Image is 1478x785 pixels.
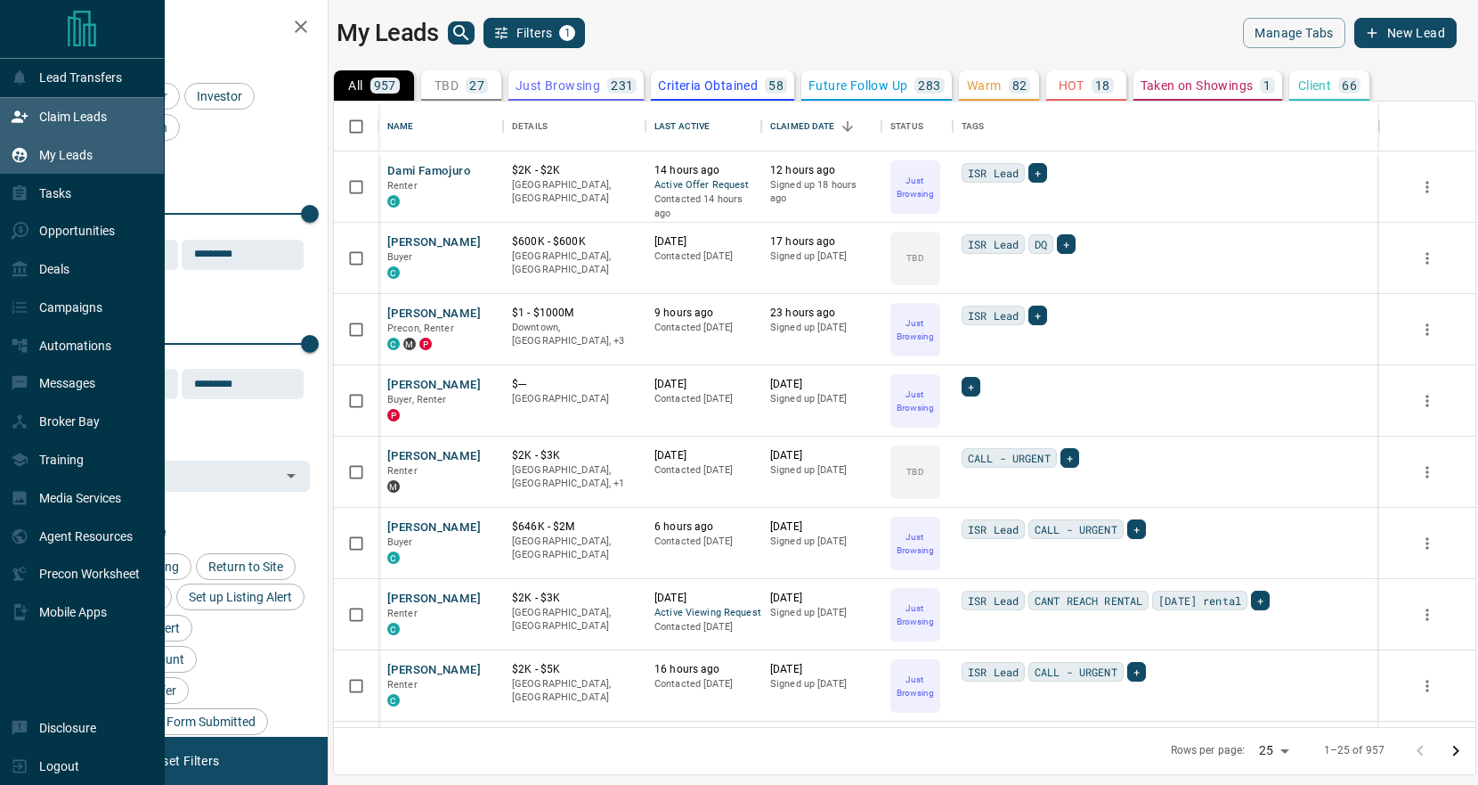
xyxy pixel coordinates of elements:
span: + [1063,235,1069,253]
div: Claimed Date [770,102,835,151]
div: + [1127,662,1146,682]
p: [GEOGRAPHIC_DATA], [GEOGRAPHIC_DATA] [512,677,637,705]
div: condos.ca [387,266,400,279]
p: [GEOGRAPHIC_DATA], [GEOGRAPHIC_DATA] [512,606,637,634]
p: HOT [1059,79,1084,92]
p: $2K - $3K [512,591,637,606]
span: 1 [561,27,573,39]
p: $2K - $3K [512,448,637,463]
p: [GEOGRAPHIC_DATA], [GEOGRAPHIC_DATA] [512,535,637,562]
div: Status [890,102,923,151]
div: Details [503,102,646,151]
p: Just Browsing [892,673,938,699]
p: [DATE] [654,448,752,463]
button: [PERSON_NAME] [387,234,481,251]
p: Client [1298,79,1331,92]
span: DQ [1035,235,1047,253]
p: [DATE] [770,591,873,606]
p: Signed up [DATE] [770,677,873,691]
p: $2K - $5K [512,662,637,677]
span: + [1035,307,1041,324]
span: Buyer, Renter [387,394,447,405]
button: Dami Famojuro [387,163,471,180]
p: All [348,79,362,92]
p: 12 hours ago [770,163,873,178]
span: + [1257,592,1263,609]
span: Renter [387,180,418,192]
button: more [1414,174,1441,200]
div: condos.ca [387,338,400,350]
button: [PERSON_NAME] [387,519,481,536]
span: CALL - URGENT [968,449,1051,467]
p: TBD [434,79,459,92]
div: + [1057,234,1076,254]
button: [PERSON_NAME] [387,662,481,679]
span: ISR Lead [968,164,1019,182]
button: more [1414,530,1441,557]
p: $646K - $2M [512,519,637,535]
p: Just Browsing [892,316,938,343]
span: + [1133,663,1140,681]
p: [DATE] [770,377,873,392]
p: Toronto [512,463,637,491]
p: Rows per page: [1171,743,1246,758]
div: + [1028,306,1047,325]
p: $600K - $600K [512,234,637,249]
h2: Filters [57,18,310,39]
button: more [1414,601,1441,628]
div: Name [378,102,503,151]
p: Contacted [DATE] [654,620,752,634]
p: Criteria Obtained [658,79,758,92]
p: Just Browsing [892,388,938,414]
div: Claimed Date [761,102,881,151]
p: 17 hours ago [770,234,873,249]
div: + [1028,163,1047,183]
div: + [962,377,980,397]
p: 14 hours ago [654,163,752,178]
p: 231 [611,79,633,92]
p: TBD [906,251,923,265]
p: $2K - $2K [512,163,637,178]
p: [DATE] [654,234,752,249]
p: Contacted [DATE] [654,392,752,406]
button: more [1414,459,1441,486]
span: [DATE] rental [1158,592,1241,609]
button: Open [279,463,304,488]
span: Renter [387,679,418,691]
span: Buyer [387,251,413,263]
div: + [1127,519,1146,539]
p: [GEOGRAPHIC_DATA], [GEOGRAPHIC_DATA] [512,178,637,206]
span: + [1035,164,1041,182]
div: Investor [184,83,255,110]
span: Investor [191,89,248,103]
p: Signed up [DATE] [770,535,873,549]
p: [GEOGRAPHIC_DATA], [GEOGRAPHIC_DATA] [512,249,637,277]
div: condos.ca [387,623,400,635]
button: search button [448,21,475,45]
p: Just Browsing [892,601,938,628]
p: Signed up [DATE] [770,249,873,264]
p: [DATE] [770,519,873,535]
button: New Lead [1354,18,1457,48]
p: [DATE] [770,662,873,677]
p: Contacted [DATE] [654,677,752,691]
p: 23 hours ago [770,306,873,321]
div: property.ca [419,338,432,350]
span: Renter [387,608,418,619]
p: 58 [768,79,784,92]
p: $1 - $1000M [512,306,637,321]
span: CALL - URGENT [1035,520,1117,538]
p: Signed up [DATE] [770,463,873,478]
span: Set up Listing Alert [183,590,298,604]
div: Set up Listing Alert [176,584,305,610]
button: Sort [835,114,860,139]
p: $--- [512,377,637,392]
span: ISR Lead [968,663,1019,681]
span: CALL - URGENT [1035,663,1117,681]
div: mrloft.ca [403,338,416,350]
span: ISR Lead [968,235,1019,253]
p: Contacted [DATE] [654,535,752,549]
p: Signed up 18 hours ago [770,178,873,206]
button: Reset Filters [135,746,231,776]
span: CANT REACH RENTAL [1035,592,1142,609]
